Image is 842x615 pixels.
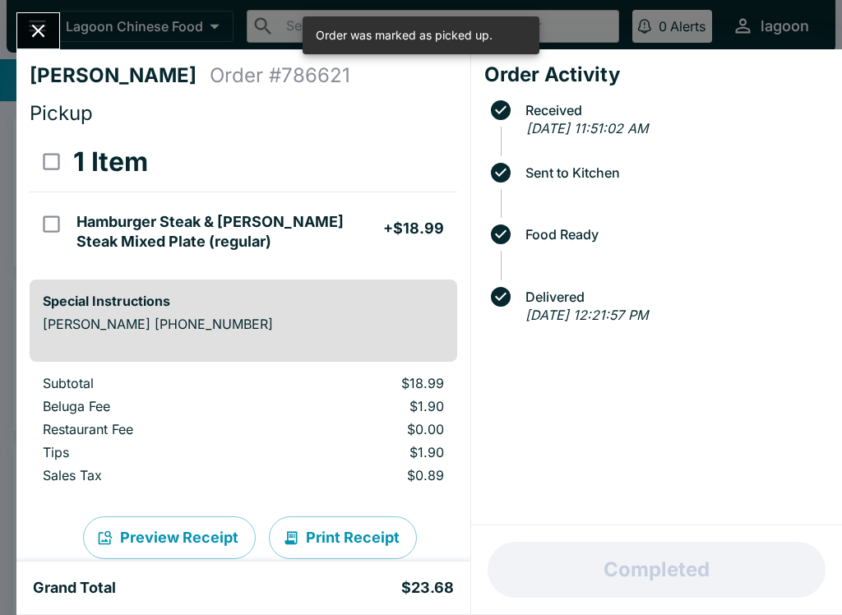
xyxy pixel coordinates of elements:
span: Received [517,103,829,118]
em: [DATE] 11:51:02 AM [526,120,648,136]
p: [PERSON_NAME] [PHONE_NUMBER] [43,316,444,332]
div: Order was marked as picked up. [316,21,493,49]
h5: Hamburger Steak & [PERSON_NAME] Steak Mixed Plate (regular) [76,212,382,252]
h3: 1 Item [73,146,148,178]
p: $1.90 [286,398,444,414]
p: $0.89 [286,467,444,483]
p: $1.90 [286,444,444,460]
em: [DATE] 12:21:57 PM [525,307,648,323]
span: Food Ready [517,227,829,242]
p: Restaurant Fee [43,421,260,437]
h6: Special Instructions [43,293,444,309]
h5: Grand Total [33,578,116,598]
h4: [PERSON_NAME] [30,63,210,88]
table: orders table [30,132,457,266]
h4: Order # 786621 [210,63,350,88]
button: Close [17,13,59,49]
span: Delivered [517,289,829,304]
p: Subtotal [43,375,260,391]
p: Tips [43,444,260,460]
p: $0.00 [286,421,444,437]
table: orders table [30,375,457,490]
button: Preview Receipt [83,516,256,559]
button: Print Receipt [269,516,417,559]
h5: + $18.99 [383,219,444,238]
p: $18.99 [286,375,444,391]
p: Beluga Fee [43,398,260,414]
p: Sales Tax [43,467,260,483]
span: Sent to Kitchen [517,165,829,180]
h5: $23.68 [401,578,454,598]
span: Pickup [30,101,93,125]
h4: Order Activity [484,62,829,87]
